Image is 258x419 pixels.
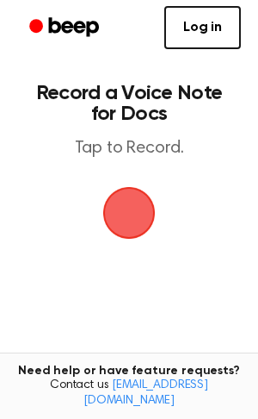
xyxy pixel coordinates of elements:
[10,378,248,409] span: Contact us
[17,11,114,45] a: Beep
[31,138,227,159] p: Tap to Record.
[103,187,155,239] button: Beep Logo
[164,6,241,49] a: Log in
[83,379,208,407] a: [EMAIL_ADDRESS][DOMAIN_NAME]
[31,83,227,124] h1: Record a Voice Note for Docs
